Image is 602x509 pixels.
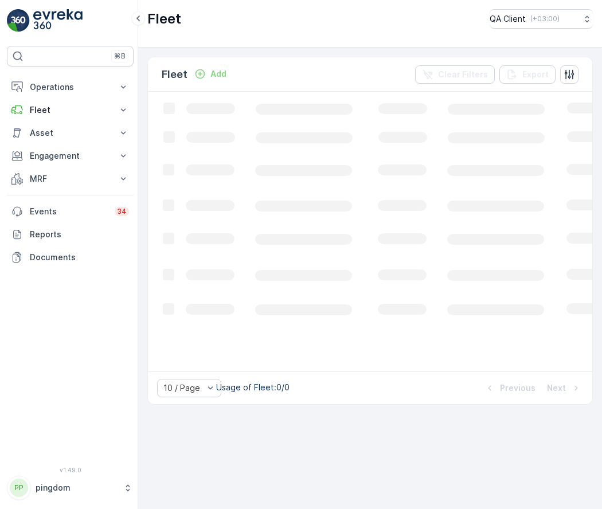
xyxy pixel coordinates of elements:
[114,52,126,61] p: ⌘B
[7,76,134,99] button: Operations
[216,382,290,393] p: Usage of Fleet : 0/0
[30,127,111,139] p: Asset
[162,66,187,83] p: Fleet
[30,104,111,116] p: Fleet
[547,382,566,394] p: Next
[7,246,134,269] a: Documents
[500,382,535,394] p: Previous
[210,68,226,80] p: Add
[522,69,549,80] p: Export
[30,150,111,162] p: Engagement
[7,167,134,190] button: MRF
[7,9,30,32] img: logo
[117,207,127,216] p: 34
[30,173,111,185] p: MRF
[190,67,231,81] button: Add
[7,476,134,500] button: PPpingdom
[415,65,495,84] button: Clear Filters
[490,13,526,25] p: QA Client
[33,9,83,32] img: logo_light-DOdMpM7g.png
[36,482,118,494] p: pingdom
[10,479,28,497] div: PP
[147,10,181,28] p: Fleet
[30,229,129,240] p: Reports
[546,381,583,395] button: Next
[438,69,488,80] p: Clear Filters
[7,144,134,167] button: Engagement
[530,14,560,24] p: ( +03:00 )
[499,65,556,84] button: Export
[30,81,111,93] p: Operations
[30,252,129,263] p: Documents
[7,122,134,144] button: Asset
[7,200,134,223] a: Events34
[7,223,134,246] a: Reports
[483,381,537,395] button: Previous
[7,99,134,122] button: Fleet
[7,467,134,473] span: v 1.49.0
[30,206,108,217] p: Events
[490,9,593,29] button: QA Client(+03:00)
